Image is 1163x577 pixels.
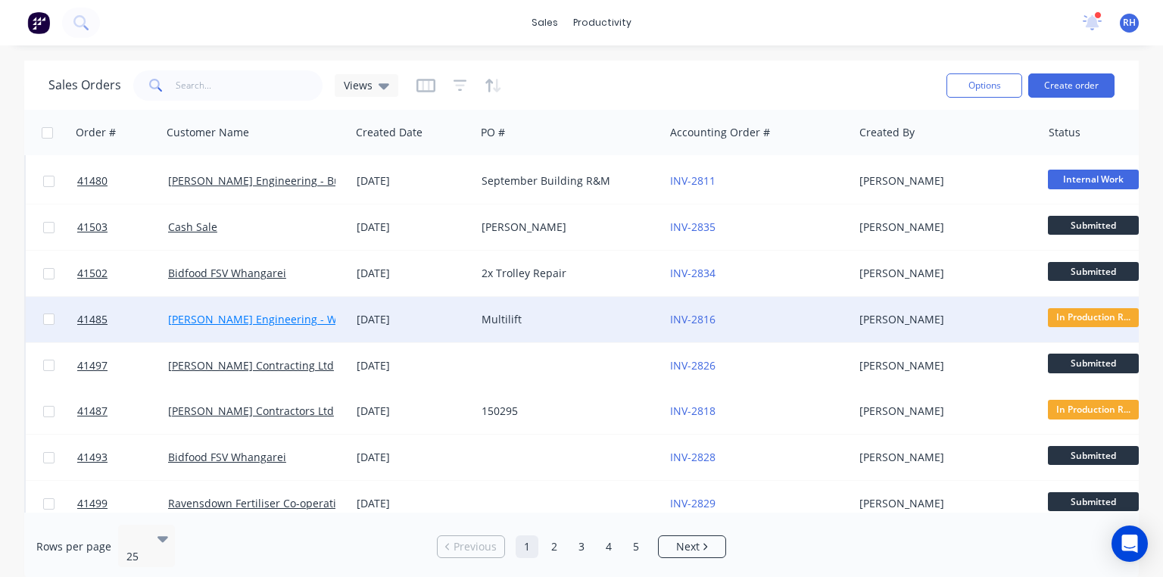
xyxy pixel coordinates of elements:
div: productivity [566,11,639,34]
div: [DATE] [357,220,469,235]
span: 41487 [77,404,108,419]
span: Next [676,539,700,554]
a: 41480 [77,158,168,204]
a: INV-2811 [670,173,716,188]
a: 41493 [77,435,168,480]
div: [PERSON_NAME] [859,266,1027,281]
h1: Sales Orders [48,78,121,92]
div: September Building R&M [482,173,650,189]
a: [PERSON_NAME] Engineering - Warranty [168,312,374,326]
span: 41503 [77,220,108,235]
div: [DATE] [357,312,469,327]
a: INV-2818 [670,404,716,418]
div: [PERSON_NAME] [859,173,1027,189]
a: 41502 [77,251,168,296]
div: [DATE] [357,404,469,419]
a: INV-2835 [670,220,716,234]
div: [DATE] [357,266,469,281]
span: Views [344,77,373,93]
div: Multilift [482,312,650,327]
div: 2x Trolley Repair [482,266,650,281]
a: Page 3 [570,535,593,558]
a: Ravensdown Fertiliser Co-operative [168,496,348,510]
div: [PERSON_NAME] [859,312,1027,327]
div: Created Date [356,125,422,140]
span: 41485 [77,312,108,327]
a: INV-2834 [670,266,716,280]
div: 150295 [482,404,650,419]
a: Next page [659,539,725,554]
div: Open Intercom Messenger [1112,526,1148,562]
a: INV-2829 [670,496,716,510]
ul: Pagination [431,535,732,558]
span: Submitted [1048,354,1139,373]
span: Submitted [1048,262,1139,281]
div: sales [524,11,566,34]
a: Page 4 [597,535,620,558]
button: Create order [1028,73,1115,98]
div: [DATE] [357,173,469,189]
div: [PERSON_NAME] [859,450,1027,465]
a: Bidfood FSV Whangarei [168,450,286,464]
span: Submitted [1048,216,1139,235]
span: In Production R... [1048,308,1139,327]
div: Order # [76,125,116,140]
span: 41499 [77,496,108,511]
a: Previous page [438,539,504,554]
span: 41493 [77,450,108,465]
div: Customer Name [167,125,249,140]
span: In Production R... [1048,400,1139,419]
a: INV-2826 [670,358,716,373]
a: 41487 [77,388,168,434]
a: 41503 [77,204,168,250]
div: Accounting Order # [670,125,770,140]
span: Internal Work [1048,170,1139,189]
a: Page 5 [625,535,647,558]
span: 41502 [77,266,108,281]
div: Created By [859,125,915,140]
span: Submitted [1048,446,1139,465]
a: Cash Sale [168,220,217,234]
a: Page 2 [543,535,566,558]
div: [PERSON_NAME] [859,358,1027,373]
button: Options [946,73,1022,98]
div: Status [1049,125,1080,140]
img: Factory [27,11,50,34]
a: 41485 [77,297,168,342]
a: 41497 [77,343,168,388]
a: [PERSON_NAME] Contracting Ltd [168,358,334,373]
span: Submitted [1048,492,1139,511]
input: Search... [176,70,323,101]
span: 41480 [77,173,108,189]
a: Bidfood FSV Whangarei [168,266,286,280]
div: PO # [481,125,505,140]
div: [PERSON_NAME] [859,496,1027,511]
a: INV-2816 [670,312,716,326]
span: Previous [454,539,497,554]
a: Page 1 is your current page [516,535,538,558]
div: [DATE] [357,358,469,373]
a: [PERSON_NAME] Engineering - Building R M [168,173,392,188]
a: [PERSON_NAME] Contractors Ltd [168,404,334,418]
div: [DATE] [357,450,469,465]
div: [DATE] [357,496,469,511]
div: [PERSON_NAME] [482,220,650,235]
span: RH [1123,16,1136,30]
span: Rows per page [36,539,111,554]
a: 41499 [77,481,168,526]
a: INV-2828 [670,450,716,464]
div: 25 [126,549,145,564]
span: 41497 [77,358,108,373]
div: [PERSON_NAME] [859,404,1027,419]
div: [PERSON_NAME] [859,220,1027,235]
